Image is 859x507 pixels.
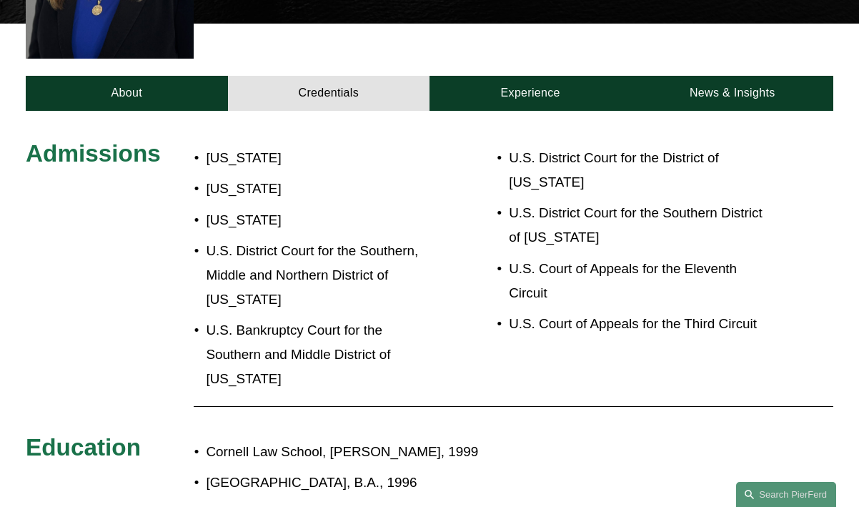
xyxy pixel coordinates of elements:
a: About [26,76,227,111]
p: U.S. Bankruptcy Court for the Southern and Middle District of [US_STATE] [206,318,429,391]
a: Credentials [228,76,429,111]
p: [US_STATE] [206,208,429,232]
a: News & Insights [631,76,833,111]
p: U.S. Court of Appeals for the Third Circuit [509,312,766,336]
p: U.S. District Court for the District of [US_STATE] [509,146,766,195]
span: Education [26,434,141,461]
p: [US_STATE] [206,146,429,170]
p: U.S. District Court for the Southern, Middle and Northern District of [US_STATE] [206,239,429,312]
p: [GEOGRAPHIC_DATA], B.A., 1996 [206,471,732,495]
p: U.S. District Court for the Southern District of [US_STATE] [509,201,766,250]
a: Search this site [736,482,836,507]
a: Experience [429,76,631,111]
p: Cornell Law School, [PERSON_NAME], 1999 [206,440,732,464]
span: Admissions [26,140,161,167]
p: [US_STATE] [206,177,429,201]
p: U.S. Court of Appeals for the Eleventh Circuit [509,257,766,305]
